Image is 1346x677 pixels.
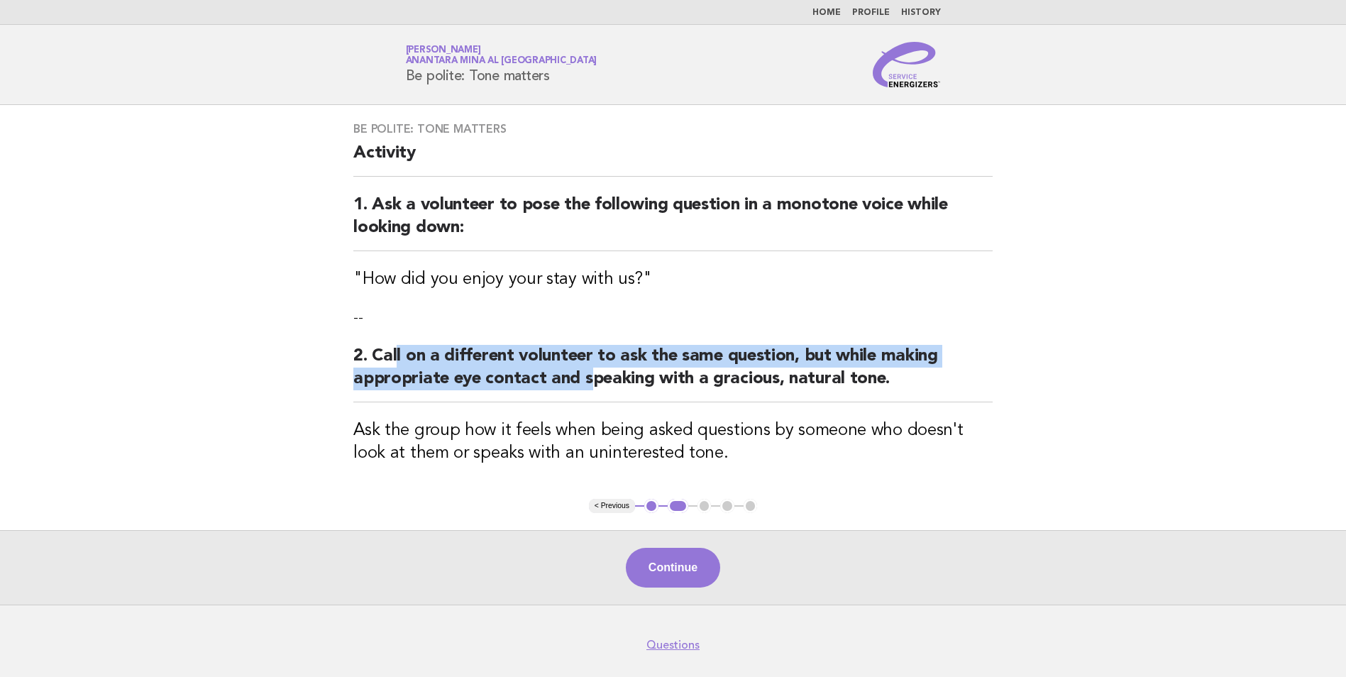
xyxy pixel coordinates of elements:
h3: Ask the group how it feels when being asked questions by someone who doesn't look at them or spea... [353,419,993,465]
h3: Be polite: Tone matters [353,122,993,136]
img: Service Energizers [873,42,941,87]
a: [PERSON_NAME]Anantara Mina al [GEOGRAPHIC_DATA] [406,45,597,65]
button: < Previous [589,499,635,513]
h2: 2. Call on a different volunteer to ask the same question, but while making appropriate eye conta... [353,345,993,402]
h1: Be polite: Tone matters [406,46,597,83]
h3: "How did you enjoy your stay with us?" [353,268,993,291]
a: Home [812,9,841,17]
h2: 1. Ask a volunteer to pose the following question in a monotone voice while looking down: [353,194,993,251]
button: Continue [626,548,720,588]
h2: Activity [353,142,993,177]
p: -- [353,308,993,328]
span: Anantara Mina al [GEOGRAPHIC_DATA] [406,57,597,66]
a: Questions [646,638,700,652]
button: 1 [644,499,658,513]
button: 2 [668,499,688,513]
a: Profile [852,9,890,17]
a: History [901,9,941,17]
